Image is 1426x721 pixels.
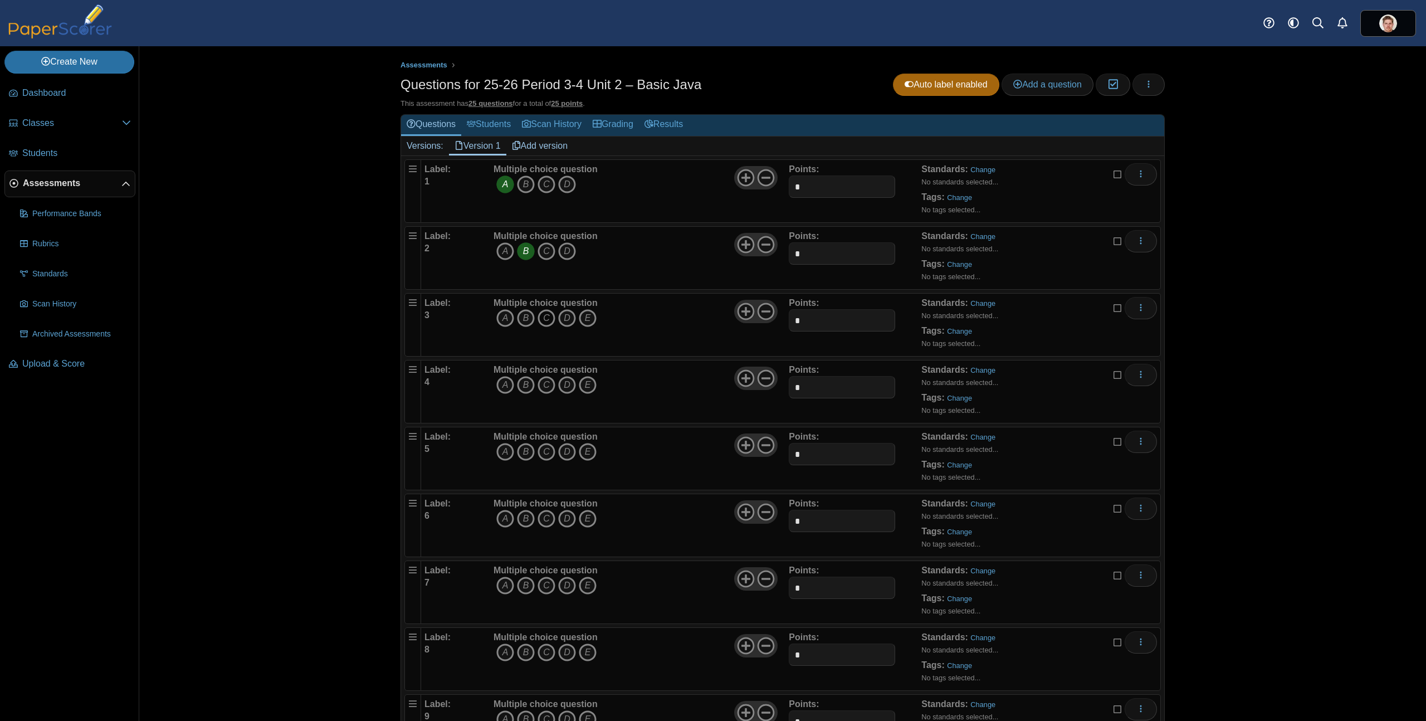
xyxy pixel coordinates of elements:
i: A [496,242,514,260]
b: Points: [789,699,819,709]
span: Students [22,147,131,159]
div: Versions: [401,137,449,155]
b: Points: [789,298,819,308]
button: More options [1125,498,1157,520]
button: More options [1125,631,1157,654]
b: Label: [424,365,451,374]
i: C [538,242,555,260]
small: No standards selected... [921,378,998,387]
b: 4 [424,377,429,387]
a: Assessments [4,170,135,197]
a: Archived Assessments [16,321,135,348]
b: Tags: [921,192,944,202]
a: Add version [506,137,574,155]
b: Label: [424,632,451,642]
b: Multiple choice question [494,566,598,575]
a: Change [947,661,972,670]
b: Multiple choice question [494,164,598,174]
i: A [496,577,514,595]
b: Multiple choice question [494,499,598,508]
b: Standards: [921,231,968,241]
div: Drag handle [404,293,421,357]
b: Tags: [921,393,944,402]
i: A [496,376,514,394]
i: B [517,376,535,394]
b: Multiple choice question [494,699,598,709]
small: No tags selected... [921,540,980,548]
span: Archived Assessments [32,329,131,340]
b: 9 [424,712,429,721]
button: More options [1125,431,1157,453]
button: More options [1125,698,1157,720]
b: Tags: [921,660,944,670]
a: Change [970,232,995,241]
a: Change [947,327,972,335]
a: Version 1 [449,137,506,155]
a: Change [947,528,972,536]
i: D [558,577,576,595]
b: Standards: [921,566,968,575]
i: D [558,242,576,260]
a: Change [970,500,995,508]
button: More options [1125,163,1157,186]
a: Change [947,394,972,402]
b: Standards: [921,432,968,441]
h1: Questions for 25-26 Period 3-4 Unit 2 – Basic Java [401,75,701,94]
a: Change [970,433,995,441]
b: Multiple choice question [494,231,598,241]
span: Add a question [1013,80,1082,89]
i: E [579,376,597,394]
a: Change [970,567,995,575]
div: Drag handle [404,226,421,290]
a: PaperScorer [4,31,116,40]
a: Add a question [1002,74,1093,96]
a: Alerts [1330,11,1355,36]
b: Standards: [921,499,968,508]
a: Change [947,461,972,469]
button: More options [1125,364,1157,386]
a: Dashboard [4,80,135,107]
b: Tags: [921,527,944,536]
a: Scan History [516,115,587,135]
b: Tags: [921,460,944,469]
b: Tags: [921,593,944,603]
b: Standards: [921,298,968,308]
small: No tags selected... [921,272,980,281]
i: A [496,644,514,661]
b: Points: [789,231,819,241]
small: No tags selected... [921,406,980,415]
a: Create New [4,51,134,73]
span: Auto label enabled [905,80,988,89]
small: No tags selected... [921,473,980,481]
b: 6 [424,511,429,520]
i: A [496,309,514,327]
a: Change [970,165,995,174]
b: Multiple choice question [494,632,598,642]
i: C [538,309,555,327]
small: No standards selected... [921,311,998,320]
i: D [558,176,576,193]
b: 5 [424,444,429,454]
b: Label: [424,499,451,508]
i: B [517,443,535,461]
a: Results [639,115,688,135]
b: Points: [789,164,819,174]
a: Change [947,595,972,603]
span: Assessments [23,177,121,189]
b: Tags: [921,326,944,335]
a: Rubrics [16,231,135,257]
a: Performance Bands [16,201,135,227]
b: Points: [789,499,819,508]
b: Label: [424,432,451,441]
a: Classes [4,110,135,137]
small: No standards selected... [921,579,998,587]
small: No tags selected... [921,339,980,348]
small: No standards selected... [921,512,998,520]
i: A [496,510,514,528]
a: Scan History [16,291,135,318]
i: E [579,510,597,528]
a: Upload & Score [4,351,135,378]
b: Points: [789,432,819,441]
div: This assessment has for a total of . [401,99,1165,109]
i: E [579,577,597,595]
